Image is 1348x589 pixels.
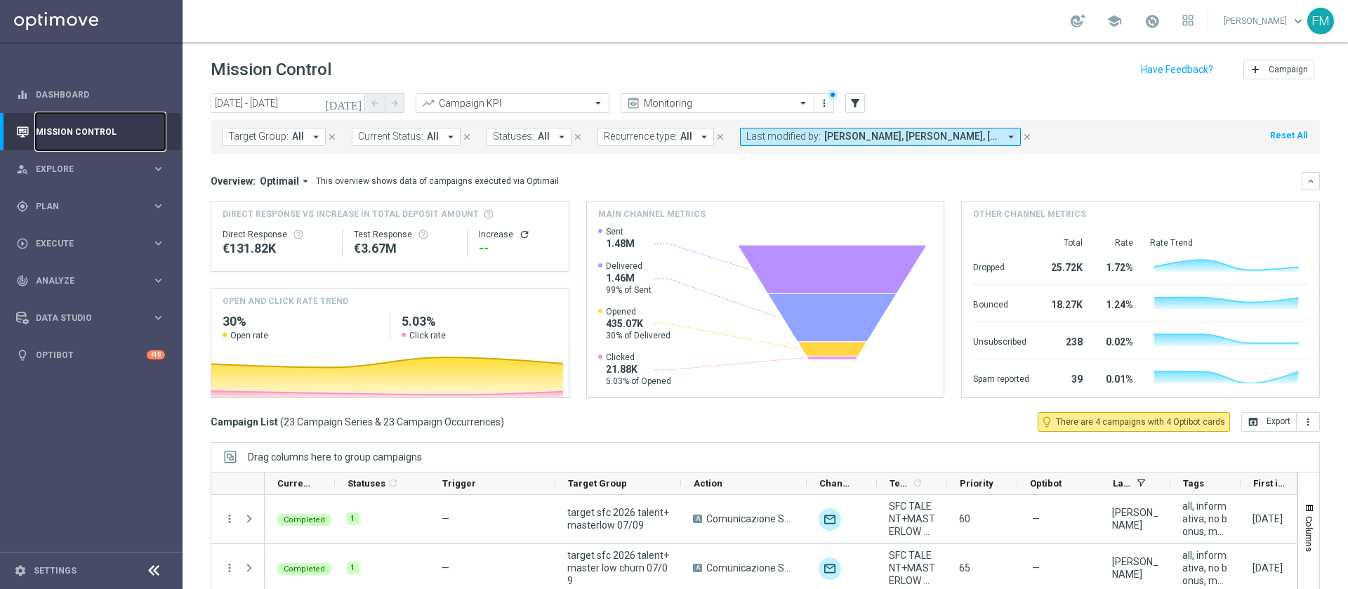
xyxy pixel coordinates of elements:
[147,350,165,359] div: +10
[555,131,568,143] i: arrow_drop_down
[152,274,165,287] i: keyboard_arrow_right
[714,129,727,145] button: close
[889,500,935,538] span: SFC TALENT+MASTERLOW STAGIONE 2026_M9 2025
[1046,255,1083,277] div: 25.72K
[819,508,841,531] div: Optimail
[1297,412,1320,432] button: more_vert
[598,208,706,220] h4: Main channel metrics
[1269,65,1308,74] span: Campaign
[15,126,166,138] div: Mission Control
[501,416,504,428] span: )
[16,237,29,250] i: play_circle_outline
[706,512,795,525] span: Comunicazione SFC2026 07-09-2025
[421,96,435,110] i: trending_up
[256,175,316,187] button: Optimail arrow_drop_down
[1182,549,1229,587] span: all, informativa, no bonus, mail/notifica, talent + expert, low master
[409,330,446,341] span: Click rate
[16,88,29,101] i: equalizer
[16,76,165,113] div: Dashboard
[606,260,652,272] span: Delivered
[385,93,404,113] button: arrow_forward
[16,336,165,373] div: Optibot
[36,76,165,113] a: Dashboard
[223,240,331,257] div: €131,820
[15,312,166,324] button: Data Studio keyboard_arrow_right
[1099,237,1133,249] div: Rate
[385,475,399,491] span: Calculate column
[890,478,910,489] span: Templates
[16,163,29,176] i: person_search
[223,512,236,525] button: more_vert
[326,129,338,145] button: close
[310,131,322,143] i: arrow_drop_down
[626,96,640,110] i: preview
[292,131,304,143] span: All
[606,330,670,341] span: 30% of Delivered
[960,478,993,489] span: Priority
[693,515,702,523] span: A
[910,475,923,491] span: Calculate column
[1099,329,1133,352] div: 0.02%
[390,98,399,108] i: arrow_forward
[1112,555,1158,581] div: Lorenzo Carlevale
[1113,478,1131,489] span: Last Modified By
[889,549,935,587] span: SFC TALENT+MASTERLOW STAGIONE 2026_M9 2025
[606,317,670,330] span: 435.07K
[15,275,166,286] button: track_changes Analyze keyboard_arrow_right
[211,416,504,428] h3: Campaign List
[354,240,456,257] div: €3,667,673
[16,274,29,287] i: track_changes
[223,562,236,574] button: more_vert
[260,175,299,187] span: Optimail
[1241,416,1320,427] multiple-options-button: Export to CSV
[327,132,337,142] i: close
[715,132,725,142] i: close
[16,237,152,250] div: Execute
[365,93,385,113] button: arrow_back
[370,98,380,108] i: arrow_back
[519,229,530,240] button: refresh
[152,199,165,213] i: keyboard_arrow_right
[15,201,166,212] div: gps_fixed Plan keyboard_arrow_right
[606,352,671,363] span: Clicked
[479,240,557,257] div: --
[277,562,332,575] colored-tag: Completed
[14,564,27,577] i: settings
[698,131,711,143] i: arrow_drop_down
[36,239,152,248] span: Execute
[1021,129,1033,145] button: close
[222,128,326,146] button: Target Group: All arrow_drop_down
[348,478,385,489] span: Statuses
[34,567,77,575] a: Settings
[223,208,479,220] span: Direct Response VS Increase In Total Deposit Amount
[152,237,165,250] i: keyboard_arrow_right
[693,564,702,572] span: A
[959,562,970,574] span: 65
[211,495,265,544] div: Press SPACE to select this row.
[352,128,461,146] button: Current Status: All arrow_drop_down
[1030,478,1062,489] span: Optibot
[819,557,841,580] img: Optimail
[1046,366,1083,389] div: 39
[277,478,311,489] span: Current Status
[1040,416,1053,428] i: lightbulb_outline
[959,513,970,524] span: 60
[347,512,359,525] div: 1
[1032,562,1040,574] span: —
[1099,255,1133,277] div: 1.72%
[568,478,627,489] span: Target Group
[223,295,348,307] h4: OPEN AND CLICK RATE TREND
[442,478,476,489] span: Trigger
[487,128,571,146] button: Statuses: All arrow_drop_down
[1243,60,1314,79] button: add Campaign
[284,416,501,428] span: 23 Campaign Series & 23 Campaign Occurrences
[606,237,635,250] span: 1.48M
[746,131,821,143] span: Last modified by:
[567,506,669,531] span: target sfc 2026 talent+masterlow 07/09
[36,165,152,173] span: Explore
[36,336,147,373] a: Optibot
